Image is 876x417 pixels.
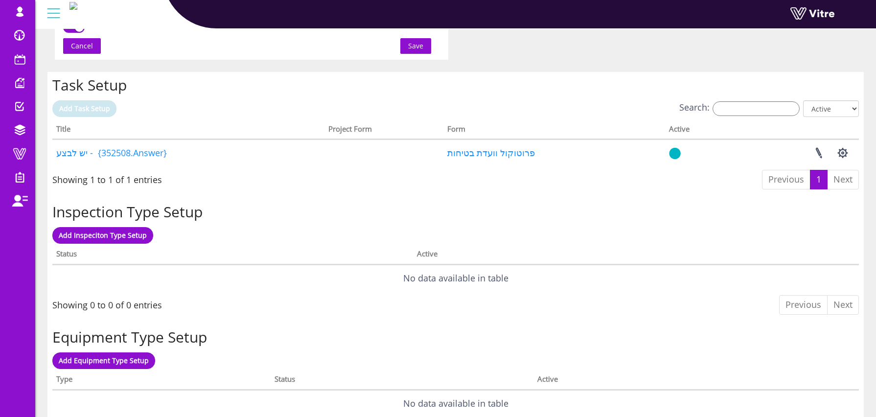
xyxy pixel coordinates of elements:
[56,147,167,159] a: יש לבצע - {352508.Answer}
[69,2,77,10] img: bc18c294-771c-4c12-b1e8-80edb8675e47.png
[59,356,149,365] span: Add Equipment Type Setup
[52,329,859,345] h2: Equipment Type Setup
[665,121,730,140] th: Active
[52,227,153,244] a: Add Inspeciton Type Setup
[52,390,859,417] td: No data available in table
[679,100,800,116] label: Search:
[52,294,162,312] div: Showing 0 to 0 of 0 entries
[400,38,431,54] button: Save
[810,170,828,189] a: 1
[52,371,271,390] th: Type
[324,121,443,140] th: Project Form
[447,147,535,159] a: פרוטוקול וועדת בטיחות
[533,371,788,390] th: Active
[713,101,800,116] input: Search:
[669,147,681,160] img: yes
[271,371,533,390] th: Status
[52,100,116,117] a: Add Task Setup
[71,41,93,51] span: Cancel
[59,104,110,113] span: Add Task Setup
[52,204,859,220] h2: Inspection Type Setup
[63,38,101,54] button: Cancel
[52,352,155,369] a: Add Equipment Type Setup
[52,121,324,140] th: Title
[52,77,859,93] h2: Task Setup
[52,169,162,186] div: Showing 1 to 1 of 1 entries
[408,41,423,51] span: Save
[52,246,413,265] th: Status
[443,121,665,140] th: Form
[52,265,859,291] td: No data available in table
[59,231,147,240] span: Add Inspeciton Type Setup
[413,246,762,265] th: Active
